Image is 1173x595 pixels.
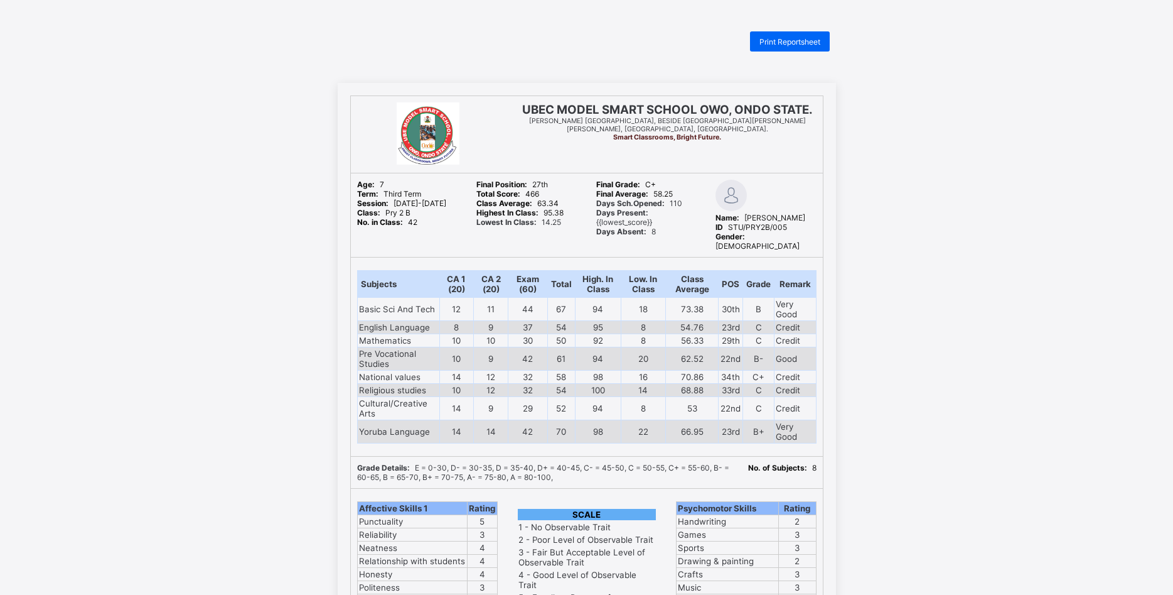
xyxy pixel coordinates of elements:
td: 54 [547,383,575,396]
td: 1 - No Observable Trait [518,521,656,533]
td: 12 [474,370,508,383]
td: C [743,383,774,396]
td: 23rd [719,420,743,443]
th: Low. In Class [621,270,665,297]
td: 9 [474,396,508,420]
td: 94 [575,396,621,420]
td: 66.95 [665,420,719,443]
span: 14.25 [476,217,561,227]
td: Music [676,581,779,594]
td: 4 [468,567,497,581]
td: Credit [774,396,816,420]
td: 29 [508,396,548,420]
td: 2 [779,554,816,567]
td: 67 [547,297,575,320]
td: Good [774,347,816,370]
td: English Language [357,320,439,334]
td: 8 [439,320,474,334]
td: B+ [743,420,774,443]
th: Total [547,270,575,297]
th: Rating [468,501,497,515]
b: Days Present: [596,208,648,217]
td: Very Good [774,420,816,443]
td: 3 [779,581,816,594]
b: Highest In Class: [476,208,538,217]
td: 14 [439,420,474,443]
th: CA 1 (20) [439,270,474,297]
b: Final Position: [476,180,527,189]
td: Pre Vocational Studies [357,347,439,370]
td: 42 [508,347,548,370]
td: 9 [474,320,508,334]
td: 44 [508,297,548,320]
b: Age: [357,180,375,189]
span: STU/PRY2B/005 [715,222,787,232]
td: 10 [439,334,474,347]
td: 3 [779,541,816,554]
td: 62.52 [665,347,719,370]
td: 53 [665,396,719,420]
span: 42 [357,217,417,227]
td: Credit [774,383,816,396]
td: 14 [439,370,474,383]
td: 20 [621,347,665,370]
td: 94 [575,347,621,370]
td: C [743,396,774,420]
th: POS [719,270,743,297]
span: 466 [476,189,539,199]
td: Yoruba Language [357,420,439,443]
th: Subjects [357,270,439,297]
td: 3 [468,581,497,594]
span: Third Term [357,189,421,199]
td: Cultural/Creative Arts [357,396,439,420]
span: 95.38 [476,208,564,217]
td: 54.76 [665,320,719,334]
td: 9 [474,347,508,370]
span: Print Reportsheet [759,37,820,46]
b: Days Sch.Opened: [596,199,665,208]
td: Crafts [676,567,779,581]
td: Credit [774,334,816,347]
td: 32 [508,370,548,383]
td: 94 [575,297,621,320]
td: Drawing & painting [676,554,779,567]
td: 58 [547,370,575,383]
td: 3 - Fair But Acceptable Level of Observable Trait [518,547,656,568]
td: 22nd [719,347,743,370]
b: Session: [357,199,388,208]
span: [PERSON_NAME] [GEOGRAPHIC_DATA], BESIDE [GEOGRAPHIC_DATA][PERSON_NAME][PERSON_NAME], [GEOGRAPHIC_... [529,117,806,133]
td: 70 [547,420,575,443]
td: 10 [439,383,474,396]
td: 54 [547,320,575,334]
td: 3 [779,567,816,581]
span: E = 0-30, D- = 30-35, D = 35-40, D+ = 40-45, C- = 45-50, C = 50-55, C+ = 55-60, B- = 60-65, B = 6... [357,463,729,482]
td: B- [743,347,774,370]
span: UBEC MODEL SMART SCHOOL OWO, ONDO STATE. [522,102,813,117]
b: Term: [357,189,378,199]
td: Politeness [357,581,468,594]
th: CA 2 (20) [474,270,508,297]
b: Name: [715,213,739,222]
td: 34th [719,370,743,383]
b: No. in Class: [357,217,403,227]
span: 27th [476,180,548,189]
td: 14 [474,420,508,443]
b: Lowest In Class: [476,217,537,227]
span: C+ [596,180,656,189]
td: 16 [621,370,665,383]
th: Grade [743,270,774,297]
span: 7 [357,180,384,189]
td: 29th [719,334,743,347]
td: 12 [474,383,508,396]
td: 2 [779,515,816,528]
td: Honesty [357,567,468,581]
td: 11 [474,297,508,320]
td: 5 [468,515,497,528]
span: 63.34 [476,199,559,208]
th: Class Average [665,270,719,297]
td: Punctuality [357,515,468,528]
td: 3 [779,528,816,541]
span: Pry 2 B [357,208,410,217]
td: 3 [468,528,497,541]
td: Mathematics [357,334,439,347]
